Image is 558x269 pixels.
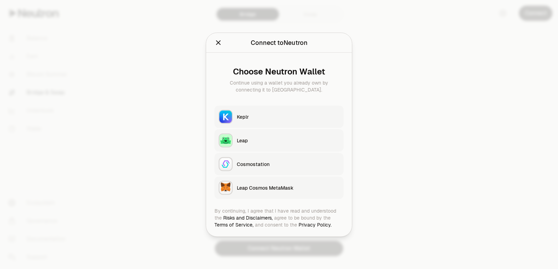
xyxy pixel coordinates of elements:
[214,105,344,128] button: KeplrKeplr
[214,221,254,228] a: Terms of Service,
[251,38,308,47] div: Connect to Neutron
[219,110,232,123] img: Keplr
[299,221,332,228] a: Privacy Policy.
[237,160,339,167] div: Cosmostation
[219,134,232,147] img: Leap
[237,184,339,191] div: Leap Cosmos MetaMask
[223,214,273,221] a: Risks and Disclaimers,
[214,38,222,47] button: Close
[214,129,344,151] button: LeapLeap
[219,181,232,194] img: Leap Cosmos MetaMask
[220,79,338,93] div: Continue using a wallet you already own by connecting it to [GEOGRAPHIC_DATA].
[220,66,338,76] div: Choose Neutron Wallet
[237,113,339,120] div: Keplr
[214,207,344,228] div: By continuing, I agree that I have read and understood the agree to be bound by the and consent t...
[237,137,339,144] div: Leap
[219,158,232,170] img: Cosmostation
[214,153,344,175] button: CosmostationCosmostation
[214,176,344,199] button: Leap Cosmos MetaMaskLeap Cosmos MetaMask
